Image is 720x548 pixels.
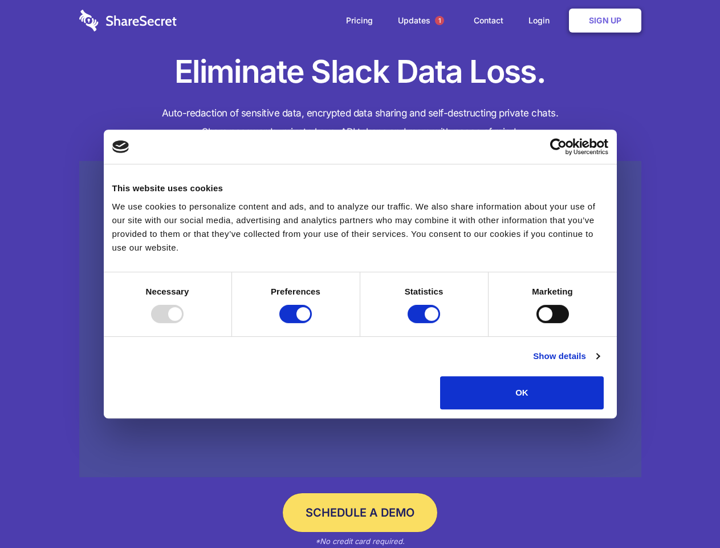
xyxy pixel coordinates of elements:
div: We use cookies to personalize content and ads, and to analyze our traffic. We also share informat... [112,200,608,255]
strong: Marketing [532,287,573,296]
a: Wistia video thumbnail [79,161,641,478]
h1: Eliminate Slack Data Loss. [79,51,641,92]
h4: Auto-redaction of sensitive data, encrypted data sharing and self-destructing private chats. Shar... [79,104,641,142]
span: 1 [435,16,444,25]
div: This website uses cookies [112,182,608,195]
a: Login [517,3,567,38]
strong: Statistics [405,287,444,296]
a: Schedule a Demo [283,493,437,532]
button: OK [440,376,604,409]
strong: Preferences [271,287,320,296]
a: Show details [533,349,599,363]
strong: Necessary [146,287,189,296]
a: Pricing [335,3,384,38]
em: *No credit card required. [315,537,405,546]
a: Sign Up [569,9,641,33]
a: Contact [462,3,515,38]
img: logo-wordmark-white-trans-d4663122ce5f474addd5e946df7df03e33cb6a1c49d2221995e7729f52c070b2.svg [79,10,177,31]
img: logo [112,140,129,153]
a: Usercentrics Cookiebot - opens in a new window [509,138,608,155]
